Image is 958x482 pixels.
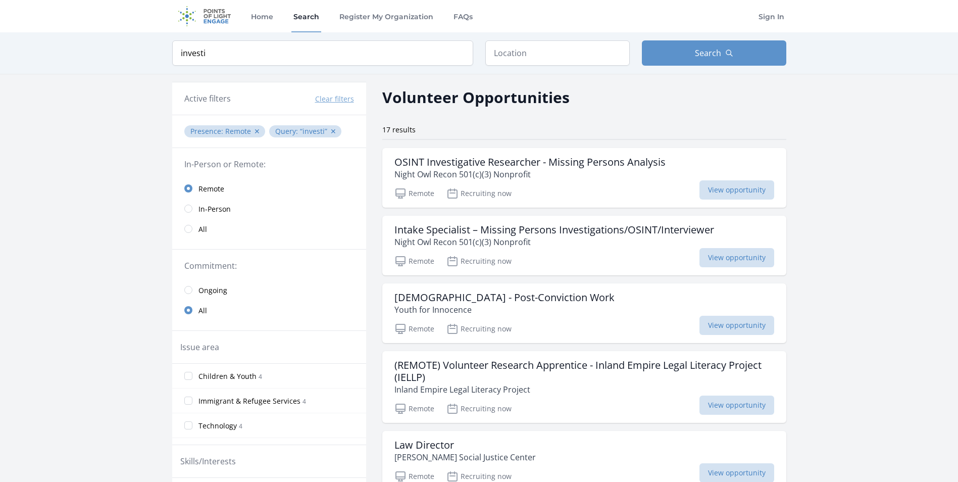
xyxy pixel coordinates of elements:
[184,397,192,405] input: Immigrant & Refugee Services 4
[485,40,630,66] input: Location
[198,421,237,431] span: Technology
[394,292,615,304] h3: [DEMOGRAPHIC_DATA] - Post-Conviction Work
[446,323,512,335] p: Recruiting now
[172,40,473,66] input: Keyword
[394,156,666,168] h3: OSINT Investigative Researcher - Missing Persons Analysis
[315,94,354,104] button: Clear filters
[184,260,354,272] legend: Commitment:
[198,371,257,381] span: Children & Youth
[198,306,207,316] span: All
[172,178,366,199] a: Remote
[446,403,512,415] p: Recruiting now
[302,397,306,406] span: 4
[198,224,207,234] span: All
[394,304,615,316] p: Youth for Innocence
[259,372,262,381] span: 4
[394,439,536,451] h3: Law Director
[394,187,434,200] p: Remote
[382,283,786,343] a: [DEMOGRAPHIC_DATA] - Post-Conviction Work Youth for Innocence Remote Recruiting now View opportunity
[394,359,774,383] h3: (REMOTE) Volunteer Research Apprentice - Inland Empire Legal Literacy Project (IELLP)
[225,126,251,136] span: Remote
[172,219,366,239] a: All
[198,184,224,194] span: Remote
[394,451,536,463] p: [PERSON_NAME] Social Justice Center
[394,224,714,236] h3: Intake Specialist – Missing Persons Investigations/OSINT/Interviewer
[382,351,786,423] a: (REMOTE) Volunteer Research Apprentice - Inland Empire Legal Literacy Project (IELLP) Inland Empi...
[172,280,366,300] a: Ongoing
[172,199,366,219] a: In-Person
[239,422,242,430] span: 4
[394,323,434,335] p: Remote
[184,158,354,170] legend: In-Person or Remote:
[275,126,300,136] span: Query :
[198,204,231,214] span: In-Person
[330,126,336,136] button: ✕
[699,248,774,267] span: View opportunity
[382,216,786,275] a: Intake Specialist – Missing Persons Investigations/OSINT/Interviewer Night Owl Recon 501(c)(3) No...
[394,255,434,267] p: Remote
[198,396,300,406] span: Immigrant & Refugee Services
[699,316,774,335] span: View opportunity
[190,126,225,136] span: Presence :
[695,47,721,59] span: Search
[184,372,192,380] input: Children & Youth 4
[446,187,512,200] p: Recruiting now
[300,126,327,136] q: investi
[382,125,416,134] span: 17 results
[394,383,774,396] p: Inland Empire Legal Literacy Project
[699,180,774,200] span: View opportunity
[394,236,714,248] p: Night Owl Recon 501(c)(3) Nonprofit
[382,86,570,109] h2: Volunteer Opportunities
[180,455,236,467] legend: Skills/Interests
[180,341,219,353] legend: Issue area
[184,421,192,429] input: Technology 4
[394,403,434,415] p: Remote
[382,148,786,208] a: OSINT Investigative Researcher - Missing Persons Analysis Night Owl Recon 501(c)(3) Nonprofit Rem...
[198,285,227,296] span: Ongoing
[446,255,512,267] p: Recruiting now
[394,168,666,180] p: Night Owl Recon 501(c)(3) Nonprofit
[699,396,774,415] span: View opportunity
[172,300,366,320] a: All
[254,126,260,136] button: ✕
[642,40,786,66] button: Search
[184,92,231,105] h3: Active filters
